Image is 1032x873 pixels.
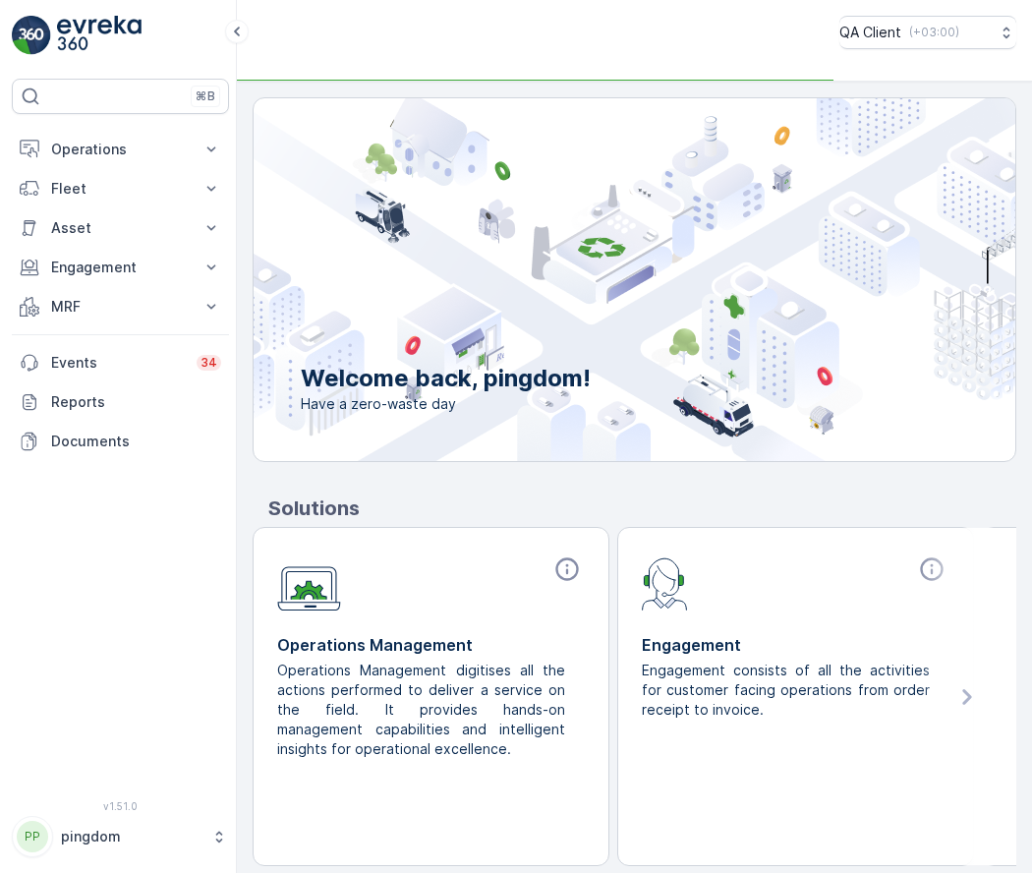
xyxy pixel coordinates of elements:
p: Reports [51,392,221,412]
p: Welcome back, pingdom! [301,363,591,394]
p: Asset [51,218,190,238]
span: Have a zero-waste day [301,394,591,414]
button: PPpingdom [12,816,229,857]
p: Solutions [268,494,1016,523]
button: QA Client(+03:00) [839,16,1016,49]
button: MRF [12,287,229,326]
p: Engagement [642,633,949,657]
button: Engagement [12,248,229,287]
p: ⌘B [196,88,215,104]
span: v 1.51.0 [12,800,229,812]
div: PP [17,821,48,852]
button: Fleet [12,169,229,208]
img: module-icon [642,555,688,611]
p: Operations Management digitises all the actions performed to deliver a service on the field. It p... [277,661,569,759]
p: ( +03:00 ) [909,25,959,40]
p: Engagement [51,258,190,277]
button: Operations [12,130,229,169]
img: logo_light-DOdMpM7g.png [57,16,142,55]
img: module-icon [277,555,341,611]
p: Events [51,353,185,373]
a: Events34 [12,343,229,382]
p: QA Client [839,23,901,42]
p: Operations Management [277,633,585,657]
p: 34 [201,355,217,371]
a: Reports [12,382,229,422]
p: pingdom [61,827,201,846]
p: Fleet [51,179,190,199]
p: MRF [51,297,190,317]
img: city illustration [165,98,1015,461]
button: Asset [12,208,229,248]
p: Engagement consists of all the activities for customer facing operations from order receipt to in... [642,661,934,720]
p: Operations [51,140,190,159]
img: logo [12,16,51,55]
a: Documents [12,422,229,461]
p: Documents [51,432,221,451]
